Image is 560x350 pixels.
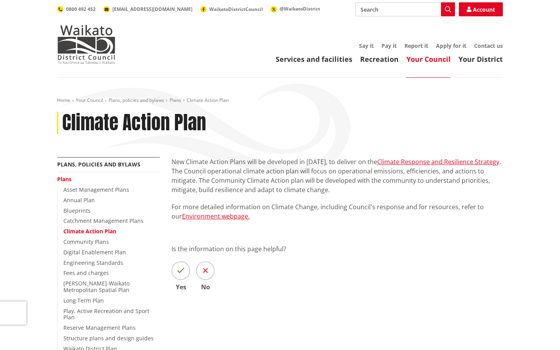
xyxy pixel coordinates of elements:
a: Play, Active Recreation and Sport Plan [63,307,149,321]
a: Digital Enablement Plan [63,248,126,256]
a: Fees and charges [63,269,109,276]
input: Search input [355,2,455,16]
span: Yes [171,284,190,290]
a: Climate Response and Resilience Strategy [377,157,499,166]
a: Plans, policies and bylaws [57,161,140,168]
a: Your Council [76,97,103,103]
span: Climate Action Plan [187,97,229,103]
a: Blueprints [63,207,91,214]
p: For more detailed information on Climate Change, including Council's response and for resources, ... [171,202,503,221]
img: Waikato District Council - Te Kaunihera aa Takiwaa o Waikato [57,25,115,64]
a: Say it [359,42,374,49]
a: Home [57,97,70,103]
a: Pay it [381,42,397,49]
p: New Climate Action Plans will be developed in [DATE], to deliver on the . The Council operational... [171,157,503,194]
a: @WaikatoDistrict [271,5,320,12]
a: Services and facilities [276,54,352,64]
a: Long Term Plan [63,297,104,304]
a: Apply for it [436,42,466,49]
span: WaikatoDistrictCouncil [209,6,263,12]
a: Community Plans [63,238,109,245]
a: Catchment Management Plans [63,217,143,224]
a: Structure plans and design guides [63,334,154,342]
a: Climate Action Plan [63,227,116,235]
a: Contact us [474,42,503,49]
a: WaikatoDistrictCouncil [200,6,263,12]
a: [PERSON_NAME]-Waikato Metropolitan Spatial Plan [63,280,129,294]
p: Is the information on this page helpful? [171,244,503,254]
a: Annual Plan [63,196,95,204]
a: Report it [404,42,428,49]
span: No [196,284,215,290]
h1: Climate Action Plan [62,112,206,134]
a: [EMAIL_ADDRESS][DOMAIN_NAME] [103,6,192,12]
span: 0800 492 452 [66,6,96,12]
span: [EMAIL_ADDRESS][DOMAIN_NAME] [112,6,192,12]
a: Asset Management Plans [63,186,129,193]
a: Plans [57,175,72,183]
a: Your Council [406,54,451,64]
a: Reserve Management Plans [63,324,136,331]
span: @WaikatoDistrict [280,5,320,12]
iframe: Messenger Launcher [524,317,552,345]
a: 0800 492 452 [57,6,96,12]
a: Engineering Standards [63,259,123,266]
nav: breadcrumb [57,97,503,104]
a: Your District [458,54,503,64]
a: Account [459,2,503,16]
a: Recreation [360,54,399,64]
a: Environment webpage. [182,212,250,220]
a: Plans [170,97,181,103]
a: Plans, policies and bylaws [108,97,164,103]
